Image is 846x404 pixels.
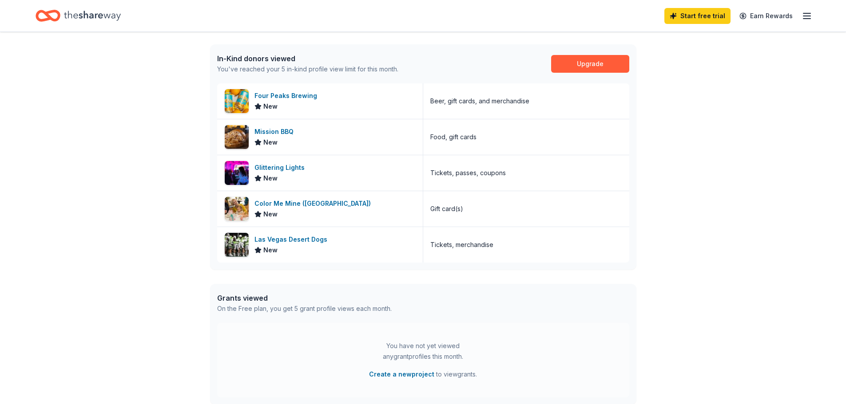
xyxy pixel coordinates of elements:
button: Create a newproject [369,369,434,380]
img: Image for Glittering Lights [225,161,249,185]
img: Image for Las Vegas Desert Dogs [225,233,249,257]
div: On the Free plan, you get 5 grant profile views each month. [217,303,392,314]
div: In-Kind donors viewed [217,53,398,64]
div: Color Me Mine ([GEOGRAPHIC_DATA]) [254,198,374,209]
span: New [263,245,278,255]
span: to view grants . [369,369,477,380]
img: Image for Color Me Mine (Las Vegas) [225,197,249,221]
a: Earn Rewards [734,8,798,24]
a: Home [36,5,121,26]
div: Four Peaks Brewing [254,90,321,101]
div: Beer, gift cards, and merchandise [430,96,529,106]
span: New [263,137,278,148]
span: New [263,173,278,184]
div: Las Vegas Desert Dogs [254,234,331,245]
a: Upgrade [551,55,629,73]
div: Gift card(s) [430,204,463,214]
div: Mission BBQ [254,126,297,137]
div: Food, gift cards [430,132,477,142]
div: You've reached your 5 in-kind profile view limit for this month. [217,64,398,75]
img: Image for Mission BBQ [225,125,249,149]
div: Grants viewed [217,293,392,303]
span: New [263,101,278,112]
div: Tickets, passes, coupons [430,168,506,178]
div: You have not yet viewed any grant profiles this month. [368,341,479,362]
a: Start free trial [664,8,731,24]
span: New [263,209,278,220]
img: Image for Four Peaks Brewing [225,89,249,113]
div: Glittering Lights [254,162,308,173]
div: Tickets, merchandise [430,239,493,250]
